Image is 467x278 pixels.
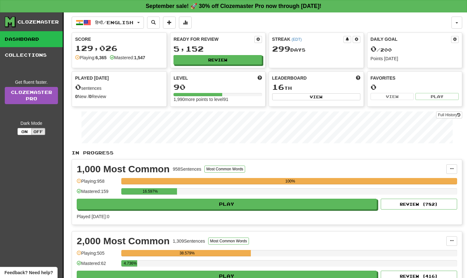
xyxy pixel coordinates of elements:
div: Day s [272,45,360,53]
strong: 0 [75,94,78,99]
div: Get fluent faster. [5,79,58,85]
div: Dark Mode [5,120,58,126]
div: 4.736% [123,260,137,267]
div: 1,000 Most Common [77,164,170,174]
strong: September sale! 🚀 30% off Clozemaster Pro now through [DATE]! [146,3,322,9]
button: Search sentences [147,17,160,29]
button: Full History [436,111,462,118]
div: 90 [173,83,262,91]
div: 1,309 Sentences [173,238,205,244]
button: On [18,128,32,135]
div: Ready for Review [173,36,254,42]
span: This week in points, UTC [356,75,360,81]
button: Review [173,55,262,65]
button: Most Common Words [204,166,245,173]
div: Playing: 958 [77,178,118,189]
div: 38.579% [123,250,251,256]
div: 100% [123,178,457,184]
div: th [272,83,360,91]
span: हिन्दी / English [95,20,133,25]
button: Review (782) [381,199,457,210]
div: Score [75,36,163,42]
span: / 200 [371,47,392,53]
div: 129,026 [75,44,163,52]
div: Mastered: 62 [77,260,118,271]
div: Streak [272,36,343,42]
div: New / Review [75,93,163,100]
div: 5,152 [173,45,262,53]
div: 16.597% [123,188,177,195]
div: Playing: 505 [77,250,118,260]
button: Off [31,128,45,135]
div: Daily Goal [371,36,451,43]
p: In Progress [72,150,462,156]
div: Mastered: 159 [77,188,118,199]
button: View [371,93,414,100]
strong: 1,547 [134,55,145,60]
span: Open feedback widget [4,269,53,276]
span: Level [173,75,188,81]
a: ClozemasterPro [5,87,58,104]
div: 958 Sentences [173,166,202,172]
div: Points [DATE] [371,55,459,62]
button: Most Common Words [208,238,249,245]
button: Play [415,93,459,100]
span: Leaderboard [272,75,307,81]
span: Score more points to level up [258,75,262,81]
div: Clozemaster [18,19,59,25]
strong: 0 [89,94,92,99]
button: View [272,93,360,100]
div: 2,000 Most Common [77,236,170,246]
span: 16 [272,82,284,91]
div: 1,990 more points to level 91 [173,96,262,103]
button: Add sentence to collection [163,17,176,29]
strong: 6,365 [96,55,107,60]
button: More stats [179,17,192,29]
div: Mastered: [110,54,145,61]
div: sentences [75,83,163,91]
button: Play [77,199,377,210]
span: 0 [75,82,81,91]
div: Playing: [75,54,107,61]
span: 0 [371,44,377,53]
span: Played [DATE]: 0 [77,214,109,219]
button: हिन्दी/English [72,17,144,29]
div: 0 [371,83,459,91]
span: 299 [272,44,290,53]
a: (EDT) [292,37,302,42]
span: Played [DATE] [75,75,109,81]
div: Favorites [371,75,459,81]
